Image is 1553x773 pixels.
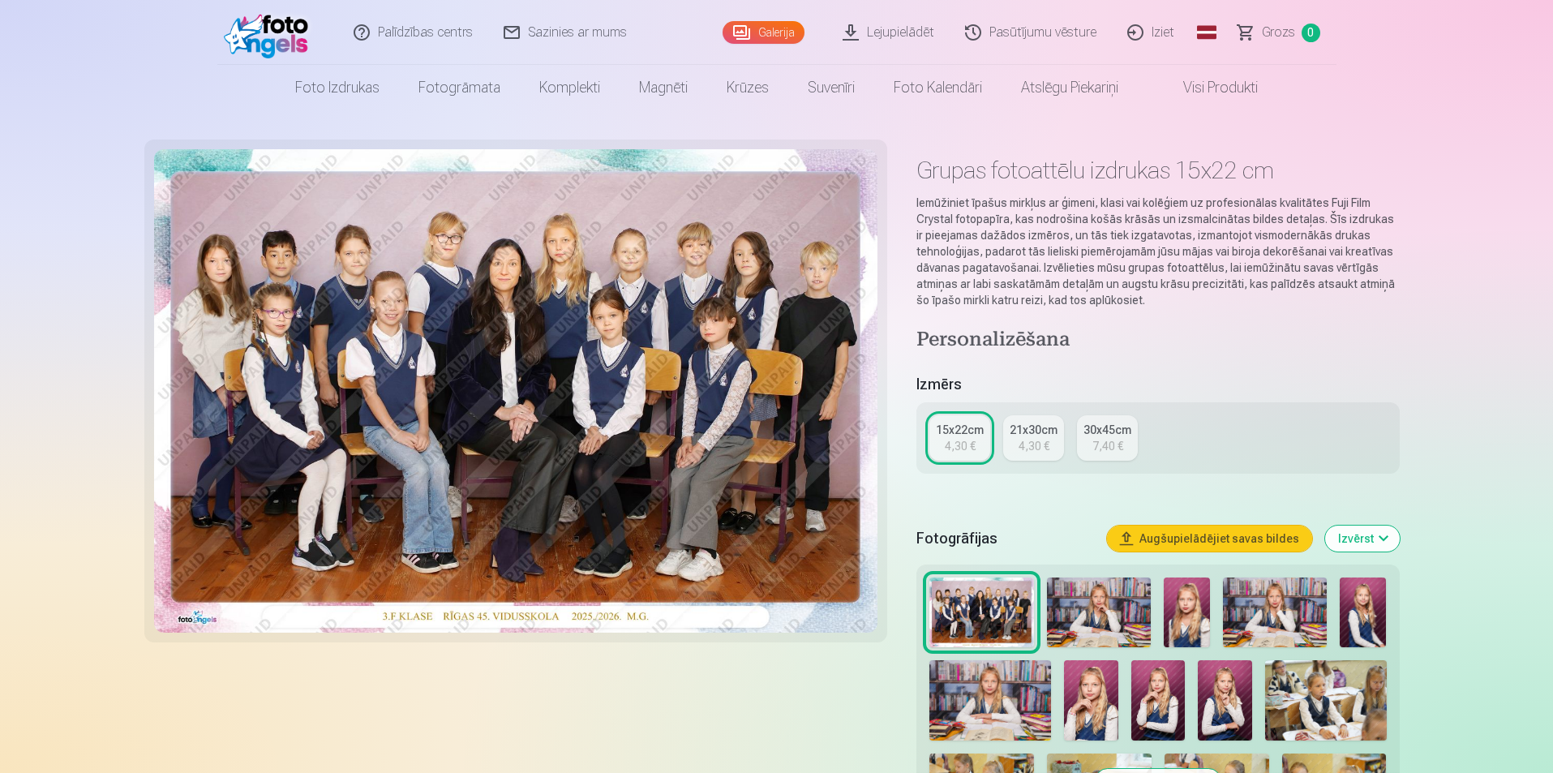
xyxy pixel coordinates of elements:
[916,328,1399,354] h4: Personalizēšana
[620,65,707,110] a: Magnēti
[916,373,1399,396] h5: Izmērs
[1019,438,1049,454] div: 4,30 €
[1262,23,1295,42] span: Grozs
[224,6,317,58] img: /fa1
[1302,24,1320,42] span: 0
[916,156,1399,185] h1: Grupas fotoattēlu izdrukas 15x22 cm
[1107,526,1312,552] button: Augšupielādējiet savas bildes
[1138,65,1277,110] a: Visi produkti
[945,438,976,454] div: 4,30 €
[916,527,1093,550] h5: Fotogrāfijas
[1325,526,1400,552] button: Izvērst
[723,21,804,44] a: Galerija
[1077,415,1138,461] a: 30x45cm7,40 €
[874,65,1002,110] a: Foto kalendāri
[1002,65,1138,110] a: Atslēgu piekariņi
[520,65,620,110] a: Komplekti
[1003,415,1064,461] a: 21x30cm4,30 €
[929,415,990,461] a: 15x22cm4,30 €
[276,65,399,110] a: Foto izdrukas
[788,65,874,110] a: Suvenīri
[399,65,520,110] a: Fotogrāmata
[1010,422,1057,438] div: 21x30cm
[916,195,1399,308] p: Iemūžiniet īpašus mirkļus ar ģimeni, klasi vai kolēģiem uz profesionālas kvalitātes Fuji Film Cry...
[936,422,984,438] div: 15x22cm
[1092,438,1123,454] div: 7,40 €
[707,65,788,110] a: Krūzes
[1083,422,1131,438] div: 30x45cm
